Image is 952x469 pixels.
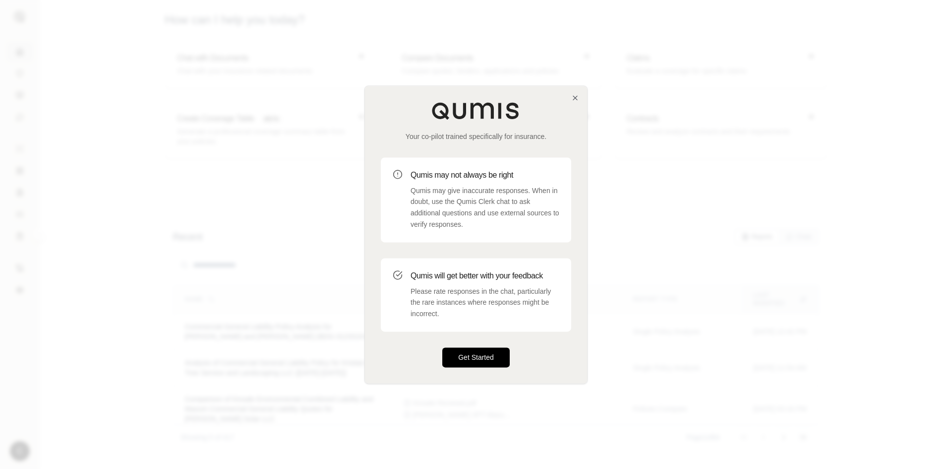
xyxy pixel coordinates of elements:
[411,169,559,181] h3: Qumis may not always be right
[411,270,559,282] h3: Qumis will get better with your feedback
[442,347,510,367] button: Get Started
[411,185,559,230] p: Qumis may give inaccurate responses. When in doubt, use the Qumis Clerk chat to ask additional qu...
[381,132,571,141] p: Your co-pilot trained specifically for insurance.
[431,102,521,120] img: Qumis Logo
[411,286,559,320] p: Please rate responses in the chat, particularly the rare instances where responses might be incor...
